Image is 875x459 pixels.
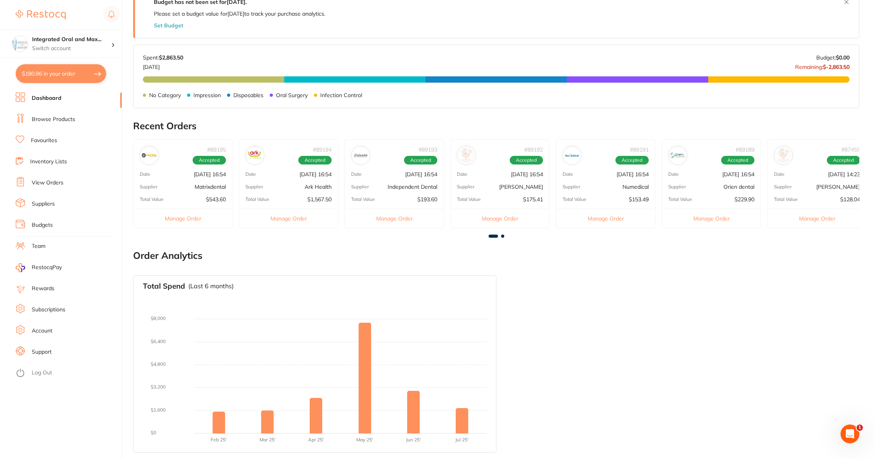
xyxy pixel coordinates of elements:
[16,263,25,272] img: RestocqPay
[457,184,474,190] p: Supplier
[245,172,256,177] p: Date
[823,63,850,70] strong: $-2,863.50
[233,92,263,98] p: Disposables
[32,264,62,271] span: RestocqPay
[313,146,332,153] p: # 89194
[299,171,332,177] p: [DATE] 16:54
[563,184,580,190] p: Supplier
[16,64,106,83] button: $180.96 in your order
[32,36,111,43] h4: Integrated Oral and Maxillofacial Surgery
[32,306,65,314] a: Subscriptions
[722,171,754,177] p: [DATE] 16:54
[154,22,183,29] button: Set Budget
[245,197,269,202] p: Total Value
[617,171,649,177] p: [DATE] 16:54
[32,116,75,123] a: Browse Products
[622,184,649,190] p: Numedical
[154,11,325,17] p: Please set a budget value for [DATE] to track your purchase analytics.
[353,148,368,163] img: Independent Dental
[459,148,474,163] img: Henry Schein Halas
[32,348,52,356] a: Support
[841,425,859,443] iframe: Intercom live chat
[32,179,63,187] a: View Orders
[32,369,52,377] a: Log Out
[723,184,754,190] p: Orien dental
[159,54,183,61] strong: $2,863.50
[828,171,860,177] p: [DATE] 14:23
[563,197,586,202] p: Total Value
[206,196,226,202] p: $543.60
[307,196,332,202] p: $1,567.50
[351,172,362,177] p: Date
[32,221,53,229] a: Budgets
[188,282,234,289] p: (Last 6 months)
[32,45,111,52] p: Switch account
[499,184,543,190] p: [PERSON_NAME]
[16,367,119,379] button: Log Out
[345,209,444,228] button: Manage Order
[388,184,437,190] p: Independent Dental
[207,146,226,153] p: # 89195
[195,184,226,190] p: Matrixdental
[457,197,481,202] p: Total Value
[133,250,859,261] h2: Order Analytics
[670,148,685,163] img: Orien dental
[816,184,860,190] p: [PERSON_NAME]
[774,172,785,177] p: Date
[721,156,754,164] span: Accepted
[523,196,543,202] p: $175.41
[140,184,157,190] p: Supplier
[457,172,467,177] p: Date
[351,197,375,202] p: Total Value
[556,209,655,228] button: Manage Order
[734,196,754,202] p: $229.90
[451,209,549,228] button: Manage Order
[193,156,226,164] span: Accepted
[149,92,181,98] p: No Category
[351,184,369,190] p: Supplier
[32,242,45,250] a: Team
[795,61,850,70] p: Remaining:
[419,146,437,153] p: # 89193
[32,285,54,293] a: Rewards
[768,209,866,228] button: Manage Order
[134,209,232,228] button: Manage Order
[668,197,692,202] p: Total Value
[140,197,164,202] p: Total Value
[133,121,859,132] h2: Recent Orders
[668,172,679,177] p: Date
[32,200,55,208] a: Suppliers
[245,184,263,190] p: Supplier
[827,156,860,164] span: Accepted
[840,196,860,202] p: $128.04
[31,137,57,145] a: Favourites
[404,156,437,164] span: Accepted
[841,146,860,153] p: # 87455
[736,146,754,153] p: # 89189
[143,282,185,291] h3: Total Spend
[16,263,62,272] a: RestocqPay
[193,92,221,98] p: Impression
[668,184,686,190] p: Supplier
[565,148,579,163] img: Numedical
[143,54,183,61] p: Spent:
[417,196,437,202] p: $193.60
[12,36,28,52] img: Integrated Oral and Maxillofacial Surgery
[305,184,332,190] p: Ark Health
[774,197,798,202] p: Total Value
[239,209,338,228] button: Manage Order
[629,196,649,202] p: $153.49
[320,92,362,98] p: Infection Control
[774,184,792,190] p: Supplier
[615,156,649,164] span: Accepted
[32,94,61,102] a: Dashboard
[816,54,850,61] p: Budget:
[563,172,573,177] p: Date
[857,425,863,431] span: 1
[405,171,437,177] p: [DATE] 16:54
[143,61,183,70] p: [DATE]
[836,54,850,61] strong: $0.00
[662,209,761,228] button: Manage Order
[32,327,52,335] a: Account
[630,146,649,153] p: # 89191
